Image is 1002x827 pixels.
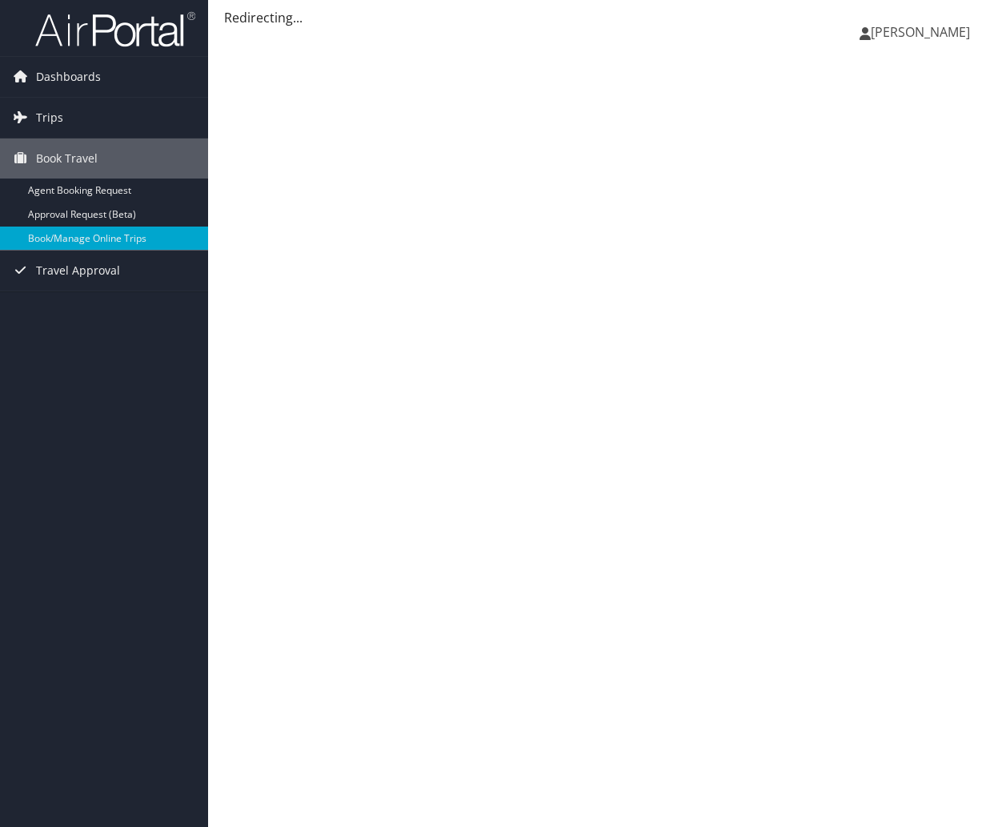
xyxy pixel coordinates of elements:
div: Redirecting... [224,8,986,27]
span: [PERSON_NAME] [871,23,970,41]
span: Travel Approval [36,251,120,291]
a: [PERSON_NAME] [860,8,986,56]
img: airportal-logo.png [35,10,195,48]
span: Book Travel [36,139,98,179]
span: Dashboards [36,57,101,97]
span: Trips [36,98,63,138]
